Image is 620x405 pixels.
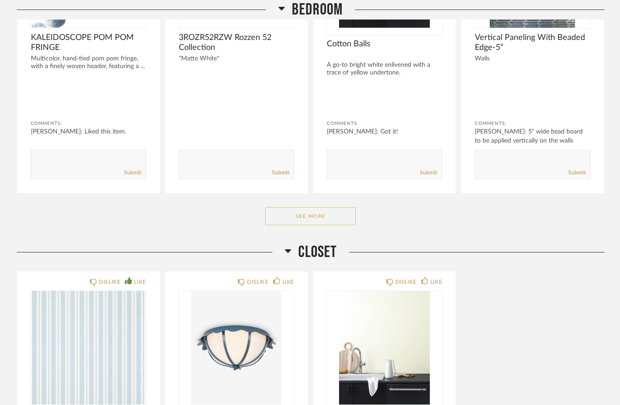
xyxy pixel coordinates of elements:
div: LIKE [430,277,442,286]
a: Submit [272,169,289,177]
img: undefined [179,291,294,405]
span: Closet [298,242,337,262]
img: undefined [31,291,146,405]
div: Comments: [31,119,146,128]
div: LIKE [134,277,146,286]
div: Walls [475,55,590,63]
div: DISLIKE [395,277,417,286]
div: Multicolor, hand-tied pom pom fringe, with a finely woven header, featuring a ... [31,55,146,70]
div: DISLIKE [99,277,120,286]
div: [PERSON_NAME]: Got it! [327,127,442,136]
div: LIKE [282,277,294,286]
div: Comments: [327,119,442,128]
span: Vertical Paneling With Beaded Edge-5” [475,33,590,53]
div: [PERSON_NAME]: 5" wide bead board to be applied vertically on the walls [475,127,590,145]
a: Submit [420,169,437,177]
button: See More [265,207,356,225]
div: Comments: [475,119,590,128]
div: "Matte White" [179,55,294,63]
div: [PERSON_NAME]: Liked this item. [31,127,146,136]
span: Cotton Balls [327,39,442,49]
div: A go-to bright white enlivened with a trace of yellow undertone. [327,61,442,77]
a: Submit [124,169,141,177]
img: undefined [327,291,442,405]
div: DISLIKE [247,277,268,286]
a: Submit [568,169,586,177]
div: 0 [327,291,442,405]
span: 3ROZR52RZW Rozzen 52 Collection [179,33,294,53]
span: KALEIDOSCOPE POM POM FRINGE [31,33,146,53]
